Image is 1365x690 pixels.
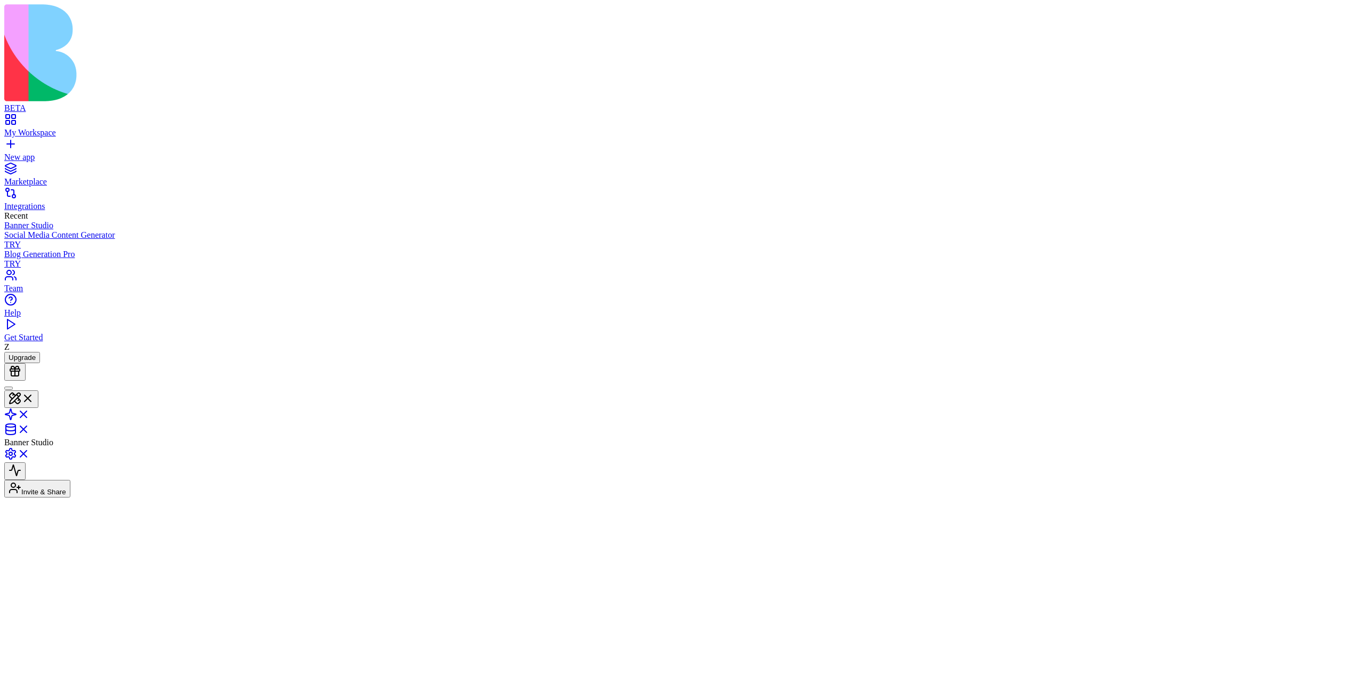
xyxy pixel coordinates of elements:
span: Recent [4,211,28,220]
a: Help [4,299,1361,318]
div: TRY [4,240,1361,250]
button: Invite & Share [4,480,70,498]
a: Integrations [4,192,1361,211]
div: My Workspace [4,128,1361,138]
div: Help [4,308,1361,318]
a: Social Media Content GeneratorTRY [4,230,1361,250]
span: Z [4,342,10,351]
a: Marketplace [4,167,1361,187]
a: Blog Generation ProTRY [4,250,1361,269]
a: My Workspace [4,118,1361,138]
a: Upgrade [4,352,40,362]
div: TRY [4,259,1361,269]
a: Banner Studio [4,221,1361,230]
a: Get Started [4,323,1361,342]
span: Banner Studio [4,438,53,447]
div: Integrations [4,202,1361,211]
a: Team [4,274,1361,293]
div: Blog Generation Pro [4,250,1361,259]
div: BETA [4,103,1361,113]
div: Social Media Content Generator [4,230,1361,240]
div: Get Started [4,333,1361,342]
button: Upgrade [4,352,40,363]
a: New app [4,143,1361,162]
img: logo [4,4,433,101]
div: Team [4,284,1361,293]
div: Marketplace [4,177,1361,187]
div: New app [4,153,1361,162]
a: BETA [4,94,1361,113]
